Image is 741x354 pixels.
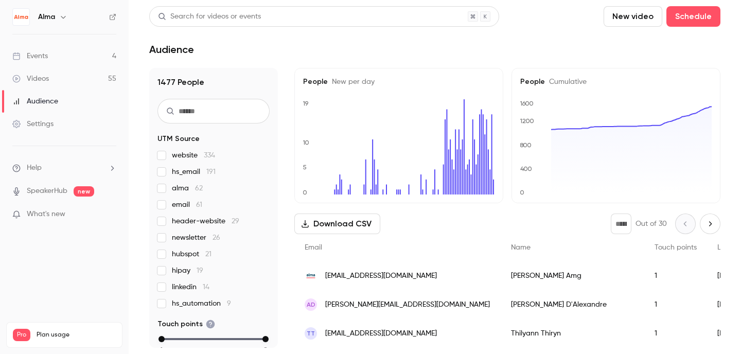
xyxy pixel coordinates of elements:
[149,43,194,56] h1: Audience
[172,282,209,292] span: linkedin
[158,11,261,22] div: Search for videos or events
[13,9,29,25] img: Alma
[520,189,524,196] text: 0
[520,165,532,172] text: 400
[213,234,220,241] span: 26
[305,270,317,282] img: getalma.eu
[12,119,54,129] div: Settings
[172,249,211,259] span: hubspot
[666,6,720,27] button: Schedule
[655,244,697,251] span: Touch points
[294,214,380,234] button: Download CSV
[520,117,534,125] text: 1200
[12,163,116,173] li: help-dropdown-opener
[161,345,163,354] span: 1
[303,139,309,146] text: 10
[196,201,202,208] span: 61
[204,152,215,159] span: 334
[232,218,239,225] span: 29
[172,150,215,161] span: website
[172,216,239,226] span: header-website
[501,261,644,290] div: [PERSON_NAME] Amg
[501,290,644,319] div: [PERSON_NAME] D'Alexandre
[12,96,58,107] div: Audience
[520,100,534,107] text: 1600
[303,100,309,107] text: 19
[38,12,55,22] h6: Alma
[203,284,209,291] span: 14
[303,77,495,87] h5: People
[157,319,215,329] span: Touch points
[227,300,231,307] span: 9
[172,183,203,193] span: alma
[303,164,307,171] text: 5
[303,189,307,196] text: 0
[13,329,30,341] span: Pro
[27,163,42,173] span: Help
[27,209,65,220] span: What's new
[305,244,322,251] span: Email
[264,345,267,354] span: 8
[172,265,203,276] span: hipay
[636,219,667,229] p: Out of 30
[74,186,94,197] span: new
[27,186,67,197] a: SpeakerHub
[604,6,662,27] button: New video
[700,214,720,234] button: Next page
[520,141,532,149] text: 800
[511,244,531,251] span: Name
[644,290,707,319] div: 1
[520,77,712,87] h5: People
[172,298,231,309] span: hs_automation
[195,185,203,192] span: 62
[325,271,437,281] span: [EMAIL_ADDRESS][DOMAIN_NAME]
[12,74,49,84] div: Videos
[644,319,707,348] div: 1
[197,267,203,274] span: 19
[307,329,315,338] span: TT
[307,300,315,309] span: AD
[172,200,202,210] span: email
[157,134,200,144] span: UTM Source
[325,328,437,339] span: [EMAIL_ADDRESS][DOMAIN_NAME]
[172,233,220,243] span: newsletter
[104,210,116,219] iframe: Noticeable Trigger
[158,336,165,342] div: min
[644,261,707,290] div: 1
[501,319,644,348] div: Thilyann Thiryn
[12,51,48,61] div: Events
[545,78,587,85] span: Cumulative
[262,336,269,342] div: max
[37,331,116,339] span: Plan usage
[206,168,216,175] span: 191
[325,299,490,310] span: [PERSON_NAME][EMAIL_ADDRESS][DOMAIN_NAME]
[172,167,216,177] span: hs_email
[205,251,211,258] span: 21
[328,78,375,85] span: New per day
[157,76,270,88] h1: 1477 People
